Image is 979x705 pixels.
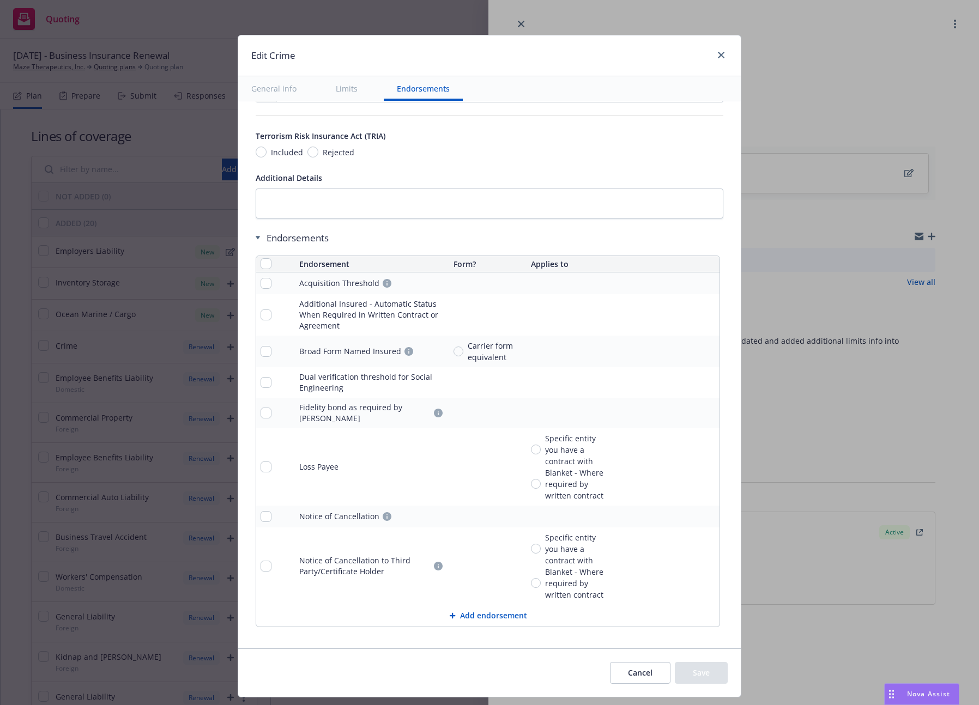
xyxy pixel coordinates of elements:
span: Blanket - Where required by written contract [545,566,603,600]
a: close [715,48,728,62]
a: circleInformation [432,560,445,573]
a: circleInformation [402,345,415,358]
span: Carrier form equivalent [468,340,522,363]
input: Blanket - Where required by written contract [531,578,541,588]
button: Cancel [610,662,670,684]
a: circleInformation [432,406,445,420]
input: Specific entity you have a contract with [531,445,541,454]
button: Add endorsement [256,605,720,627]
div: Acquisition Threshold [299,278,379,289]
input: Rejected [307,147,318,157]
div: Loss Payee [299,461,339,472]
h1: Edit Crime [251,48,295,63]
div: Fidelity bond as required by [PERSON_NAME] [299,402,431,424]
th: Applies to [527,256,720,272]
div: Additional Insured - Automatic Status When Required in Written Contract or Agreement [299,299,445,331]
button: Limits [323,76,371,101]
span: Additional Details [256,173,322,183]
a: circleInformation [380,510,394,523]
input: Specific entity you have a contract with [531,544,541,554]
span: Terrorism Risk Insurance Act (TRIA) [256,131,385,141]
button: Endorsements [384,76,463,101]
input: Included [256,147,267,157]
div: Drag to move [885,684,898,704]
th: Form? [449,256,527,272]
div: Broad Form Named Insured [299,346,401,357]
button: General info [238,76,310,101]
span: Specific entity you have a contract with [545,532,603,566]
div: Notice of Cancellation [299,511,379,522]
div: Dual verification threshold for Social Engineering [299,372,445,393]
span: Included [271,147,303,158]
span: Nova Assist [907,689,950,698]
span: Blanket - Where required by written contract [545,467,603,501]
span: Specific entity you have a contract with [545,433,603,467]
th: Endorsement [295,256,449,272]
input: Blanket - Where required by written contract [531,479,541,489]
input: Carrier form equivalent [454,347,463,356]
button: Nova Assist [884,683,959,705]
div: Endorsements [256,232,720,245]
div: Notice of Cancellation to Third Party/Certificate Holder [299,555,431,577]
a: circleInformation [380,277,394,290]
span: Rejected [323,147,354,158]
